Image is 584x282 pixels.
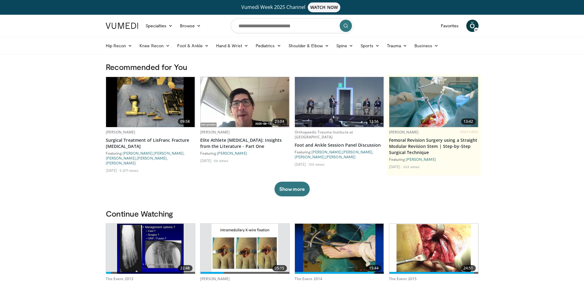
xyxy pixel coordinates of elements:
[178,118,193,125] span: 09:58
[102,40,136,52] a: Hip Recon
[285,40,333,52] a: Shoulder & Elbow
[106,156,136,160] a: [PERSON_NAME]
[295,276,323,281] a: The Event 2014
[406,157,436,161] a: [PERSON_NAME]
[383,40,411,52] a: Trauma
[200,77,289,127] a: 23:04
[200,151,290,156] div: Featuring:
[437,20,463,32] a: Favorites
[389,157,479,162] div: Featuring:
[460,130,478,134] span: FEATURED
[123,151,153,155] a: [PERSON_NAME]
[120,168,139,173] li: 5,871 views
[295,149,384,159] div: Featuring: , , ,
[411,40,442,52] a: Business
[389,129,419,135] a: [PERSON_NAME]
[295,77,384,127] a: 13:56
[212,224,278,274] img: 6702e58c-22b3-47ce-9497-b1c0ae175c4c.620x360_q85_upscale.jpg
[295,142,384,148] a: Foot and Ankle Session Panel Discussion
[200,137,290,149] a: Elite Athlete [MEDICAL_DATA]: Insights from the Literature - Part One
[272,265,287,271] span: 05:15
[176,20,204,32] a: Browse
[200,77,289,127] img: 6ac62543-4869-4e65-9a32-f393e3950e9e.620x360_q85_upscale.jpg
[367,118,381,125] span: 13:56
[295,224,384,274] img: e1bc017d-969c-435c-9d43-c41593a36567.620x360_q85_upscale.jpg
[106,168,119,173] li: [DATE]
[333,40,357,52] a: Spine
[389,224,478,274] a: 24:51
[154,151,184,155] a: [PERSON_NAME]
[295,224,384,274] a: 15:44
[106,77,195,127] img: e1ff83cc-f4e0-4d53-a873-cc14f6909ee4.620x360_q85_upscale.jpg
[106,62,479,72] h3: Recommended for You
[272,118,287,125] span: 23:04
[252,40,285,52] a: Pediatrics
[200,276,230,281] a: [PERSON_NAME]
[389,77,478,127] img: 4275ad52-8fa6-4779-9598-00e5d5b95857.620x360_q85_upscale.jpg
[308,162,325,167] li: 120 views
[389,77,478,127] a: 13:42
[106,224,195,274] a: 22:48
[403,164,420,169] li: 363 views
[217,151,247,155] a: [PERSON_NAME]
[295,129,353,140] a: Orthopaedic Trauma Institute at [GEOGRAPHIC_DATA]
[389,137,479,156] a: Femoral Revision Surgery using a Straight Modular Revision Stem | Step-by-Step Surgical Technique
[461,118,476,125] span: 13:42
[214,158,228,163] li: 66 views
[178,265,193,271] span: 22:48
[212,40,252,52] a: Hand & Wrist
[106,77,195,127] a: 09:58
[117,224,184,274] img: 9VMYaPmPCVvj9dCH4xMDoxOjBrO-I4W8.620x360_q85_upscale.jpg
[200,224,289,274] a: 05:15
[106,276,134,281] a: The Event 2013
[466,20,479,32] a: Ö
[106,209,479,218] h3: Continue Watching
[461,265,476,271] span: 24:51
[106,161,136,165] a: [PERSON_NAME]
[389,164,402,169] li: [DATE]
[389,224,478,274] img: 184956fa-8010-450c-ab61-b39d3b62f7e2.620x360_q85_upscale.jpg
[231,18,353,33] input: Search topics, interventions
[174,40,212,52] a: Foot & Ankle
[295,155,325,159] a: [PERSON_NAME]
[137,156,167,160] a: [PERSON_NAME]
[295,162,308,167] li: [DATE]
[308,2,340,12] span: WATCH NOW
[106,129,136,135] a: [PERSON_NAME]
[295,77,384,127] img: 8970f8e1-af41-4fb8-bd94-3e47a5a540c0.620x360_q85_upscale.jpg
[106,151,195,165] div: Featuring: , , , ,
[367,265,381,271] span: 15:44
[106,137,195,149] a: Surgical Treatment of LisFranc Fracture [MEDICAL_DATA]
[142,20,177,32] a: Specialties
[326,155,356,159] a: [PERSON_NAME]
[389,276,417,281] a: The Event 2015
[274,182,310,196] button: Show more
[342,150,372,154] a: [PERSON_NAME]
[357,40,383,52] a: Sports
[106,23,138,29] img: VuMedi Logo
[200,158,213,163] li: [DATE]
[107,2,478,12] a: Vumedi Week 2025 ChannelWATCH NOW
[136,40,174,52] a: Knee Recon
[311,150,342,154] a: [PERSON_NAME]
[200,129,230,135] a: [PERSON_NAME]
